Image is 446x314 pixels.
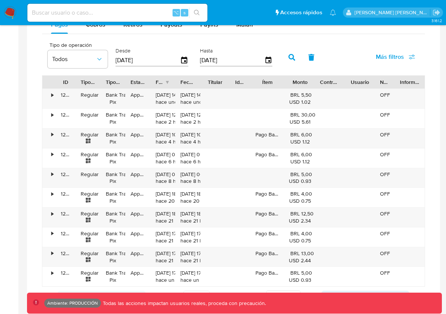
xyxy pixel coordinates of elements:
p: mauro.ibarra@mercadolibre.com [354,9,430,16]
p: Todas las acciones impactan usuarios reales, proceda con precaución. [101,300,266,307]
span: s [183,9,186,16]
a: Salir [432,9,440,16]
span: ⌥ [173,9,179,16]
p: Ambiente: PRODUCCIÓN [47,302,98,305]
span: 3.161.2 [431,18,442,24]
button: search-icon [189,7,204,18]
input: Buscar usuario o caso... [27,8,207,18]
span: Accesos rápidos [280,9,322,16]
a: Notificaciones [330,9,336,16]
